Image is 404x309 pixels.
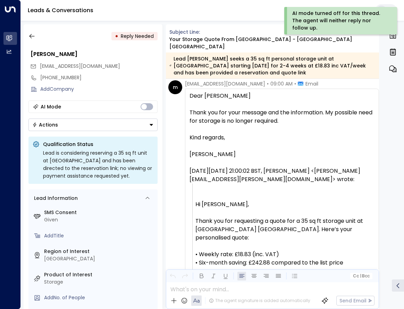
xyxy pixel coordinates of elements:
[31,50,158,58] div: [PERSON_NAME]
[180,272,189,280] button: Redo
[44,209,155,216] label: SMS Consent
[350,273,372,279] button: Cc|Bcc
[40,63,120,70] span: madelainehanlon@aol.co.uk
[115,30,118,42] div: •
[190,133,375,142] div: Kind regards,
[44,271,155,278] label: Product of Interest
[190,108,375,125] div: Thank you for your message and the information. My possible need for storage is no longer required.
[44,248,155,255] label: Region of Interest
[190,150,375,158] div: [PERSON_NAME]
[32,122,58,128] div: Actions
[41,103,61,110] div: AI Mode
[190,92,375,100] div: Dear [PERSON_NAME]
[40,63,120,70] span: [EMAIL_ADDRESS][DOMAIN_NAME]
[28,119,158,131] div: Button group with a nested menu
[44,232,155,239] div: AddTitle
[28,6,93,14] a: Leads & Conversations
[169,55,375,76] div: Lead [PERSON_NAME] seeks a 35 sq ft personal storage unit at [GEOGRAPHIC_DATA] starting [DATE] fo...
[44,255,155,262] div: [GEOGRAPHIC_DATA]
[43,149,153,180] div: Lead is considering reserving a 35 sq ft unit at [GEOGRAPHIC_DATA] and has been directed to the r...
[32,195,78,202] div: Lead Information
[44,278,155,286] div: Storage
[209,298,310,304] div: The agent signature is added automatically
[40,86,158,93] div: AddCompany
[28,119,158,131] button: Actions
[40,74,158,81] div: [PHONE_NUMBER]
[169,36,379,50] div: Your storage quote from [GEOGRAPHIC_DATA] - [GEOGRAPHIC_DATA] [GEOGRAPHIC_DATA]
[292,10,388,32] div: AI mode turned off for this thread. The agent will neither reply nor follow up.
[360,274,361,278] span: |
[168,272,177,280] button: Undo
[190,167,375,184] div: [DATE][DATE] 21:00:02 BST, [PERSON_NAME] <[PERSON_NAME][EMAIL_ADDRESS][PERSON_NAME][DOMAIN_NAME]>...
[353,274,370,278] span: Cc Bcc
[43,141,153,148] p: Qualification Status
[169,29,200,35] span: Subject Line:
[121,33,154,40] span: Reply Needed
[44,294,155,301] div: AddNo. of People
[44,216,155,223] div: Given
